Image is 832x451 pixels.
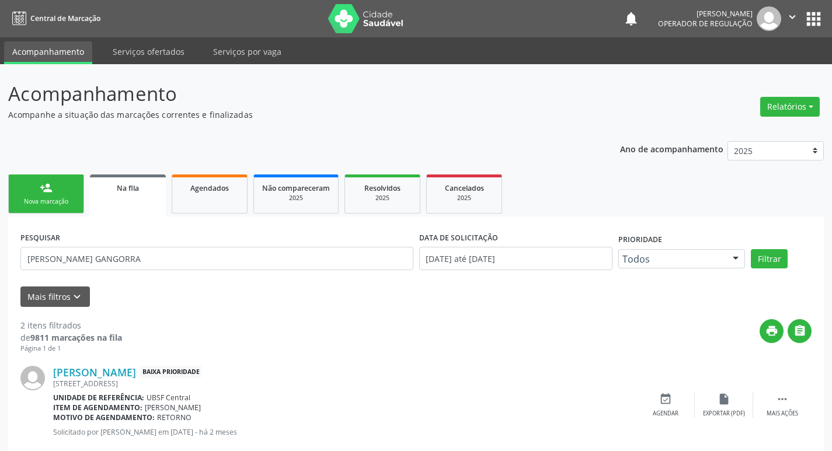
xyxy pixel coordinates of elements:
button: Mais filtroskeyboard_arrow_down [20,286,90,307]
div: 2 itens filtrados [20,319,122,331]
button: apps [803,9,824,29]
div: [STREET_ADDRESS] [53,379,636,389]
a: Serviços por vaga [205,41,290,62]
i:  [786,11,799,23]
p: Acompanhamento [8,79,579,109]
div: Nova marcação [17,197,75,206]
b: Unidade de referência: [53,393,144,403]
label: Prioridade [618,231,662,249]
span: Não compareceram [262,183,330,193]
span: Baixa Prioridade [140,366,202,378]
p: Ano de acompanhamento [620,141,723,156]
i: keyboard_arrow_down [71,291,83,303]
p: Solicitado por [PERSON_NAME] em [DATE] - há 2 meses [53,427,636,437]
button: Filtrar [751,249,788,269]
button: print [760,319,784,343]
input: Selecione um intervalo [419,247,612,270]
span: Na fila [117,183,139,193]
span: Central de Marcação [30,13,100,23]
i: print [765,324,778,337]
img: img [757,6,781,31]
span: Operador de regulação [658,19,753,29]
strong: 9811 marcações na fila [30,332,122,343]
span: UBSF Central [147,393,190,403]
div: Agendar [653,410,678,418]
div: [PERSON_NAME] [658,9,753,19]
div: Exportar (PDF) [703,410,745,418]
i: event_available [659,393,672,405]
i: insert_drive_file [718,393,730,405]
div: 2025 [262,194,330,202]
div: person_add [40,181,53,194]
span: Todos [622,253,722,265]
a: Central de Marcação [8,9,100,28]
label: DATA DE SOLICITAÇÃO [419,229,498,247]
a: [PERSON_NAME] [53,366,136,379]
b: Motivo de agendamento: [53,412,155,422]
input: Nome, CNS [20,247,413,270]
a: Serviços ofertados [105,41,193,62]
div: de [20,331,122,344]
p: Acompanhe a situação das marcações correntes e finalizadas [8,109,579,121]
button:  [781,6,803,31]
span: Agendados [190,183,229,193]
button:  [788,319,812,343]
div: Mais ações [767,410,798,418]
div: 2025 [353,194,412,202]
span: [PERSON_NAME] [145,403,201,412]
div: 2025 [435,194,493,202]
i:  [793,324,806,337]
button: Relatórios [760,97,820,117]
button: notifications [623,11,639,27]
img: img [20,366,45,390]
label: PESQUISAR [20,229,60,247]
b: Item de agendamento: [53,403,142,412]
a: Acompanhamento [4,41,92,64]
i:  [776,393,789,405]
span: Resolvidos [364,183,401,193]
span: Cancelados [445,183,484,193]
span: RETORNO [157,412,192,422]
div: Página 1 de 1 [20,344,122,354]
